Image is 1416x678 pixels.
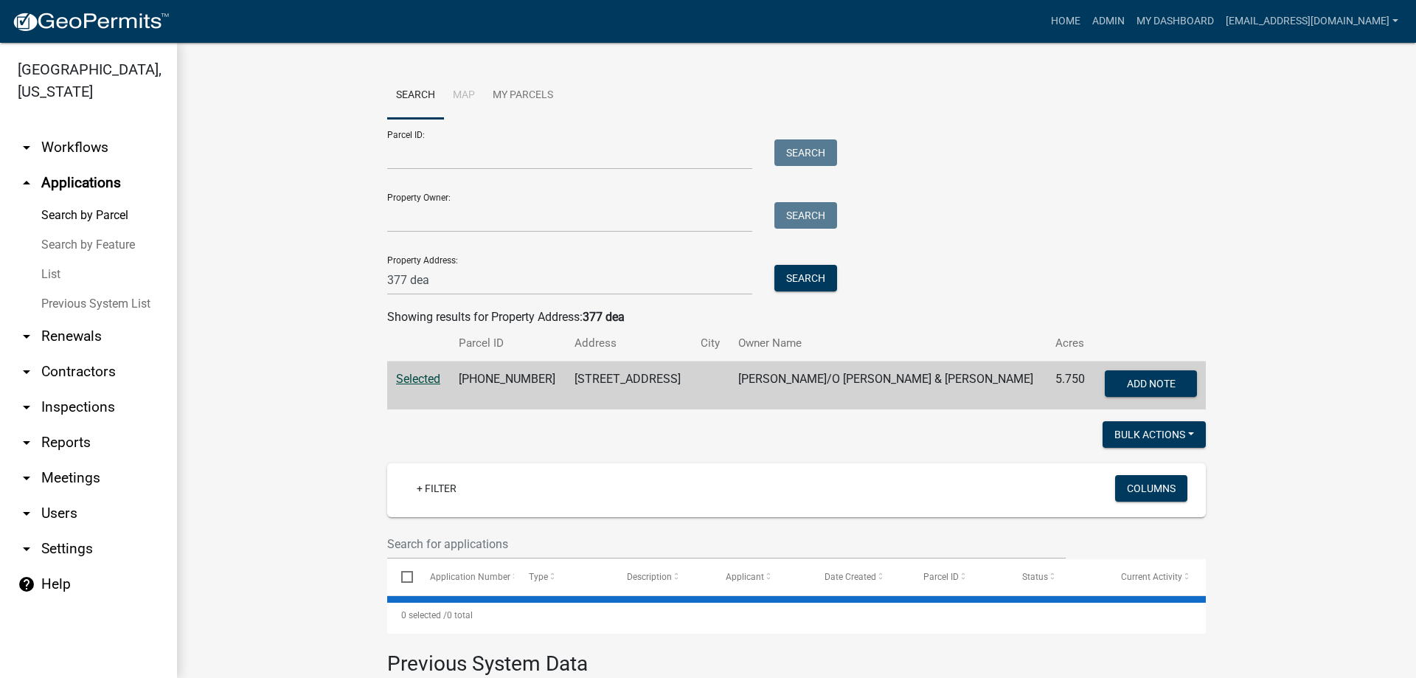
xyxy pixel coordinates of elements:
[387,529,1066,559] input: Search for applications
[583,310,625,324] strong: 377 dea
[415,559,514,595] datatable-header-cell: Application Number
[566,326,691,361] th: Address
[726,572,764,582] span: Applicant
[18,139,35,156] i: arrow_drop_down
[450,326,566,361] th: Parcel ID
[387,597,1206,634] div: 0 total
[1107,559,1206,595] datatable-header-cell: Current Activity
[1103,421,1206,448] button: Bulk Actions
[18,398,35,416] i: arrow_drop_down
[529,572,548,582] span: Type
[18,174,35,192] i: arrow_drop_up
[18,575,35,593] i: help
[712,559,811,595] datatable-header-cell: Applicant
[613,559,712,595] datatable-header-cell: Description
[18,328,35,345] i: arrow_drop_down
[774,202,837,229] button: Search
[1086,7,1131,35] a: Admin
[1047,362,1094,410] td: 5.750
[430,572,510,582] span: Application Number
[1047,326,1094,361] th: Acres
[1126,378,1175,390] span: Add Note
[18,434,35,452] i: arrow_drop_down
[18,540,35,558] i: arrow_drop_down
[1008,559,1107,595] datatable-header-cell: Status
[909,559,1008,595] datatable-header-cell: Parcel ID
[627,572,672,582] span: Description
[1022,572,1048,582] span: Status
[1045,7,1086,35] a: Home
[774,139,837,166] button: Search
[1131,7,1220,35] a: My Dashboard
[484,72,562,120] a: My Parcels
[566,362,691,410] td: [STREET_ADDRESS]
[514,559,613,595] datatable-header-cell: Type
[18,469,35,487] i: arrow_drop_down
[401,610,447,620] span: 0 selected /
[1121,572,1182,582] span: Current Activity
[387,559,415,595] datatable-header-cell: Select
[692,326,729,361] th: City
[450,362,566,410] td: [PHONE_NUMBER]
[774,265,837,291] button: Search
[396,372,440,386] a: Selected
[387,72,444,120] a: Search
[1220,7,1404,35] a: [EMAIL_ADDRESS][DOMAIN_NAME]
[923,572,959,582] span: Parcel ID
[729,326,1047,361] th: Owner Name
[387,308,1206,326] div: Showing results for Property Address:
[18,363,35,381] i: arrow_drop_down
[1115,475,1187,502] button: Columns
[405,475,468,502] a: + Filter
[18,505,35,522] i: arrow_drop_down
[729,362,1047,410] td: [PERSON_NAME]/O [PERSON_NAME] & [PERSON_NAME]
[811,559,909,595] datatable-header-cell: Date Created
[1105,370,1197,397] button: Add Note
[825,572,876,582] span: Date Created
